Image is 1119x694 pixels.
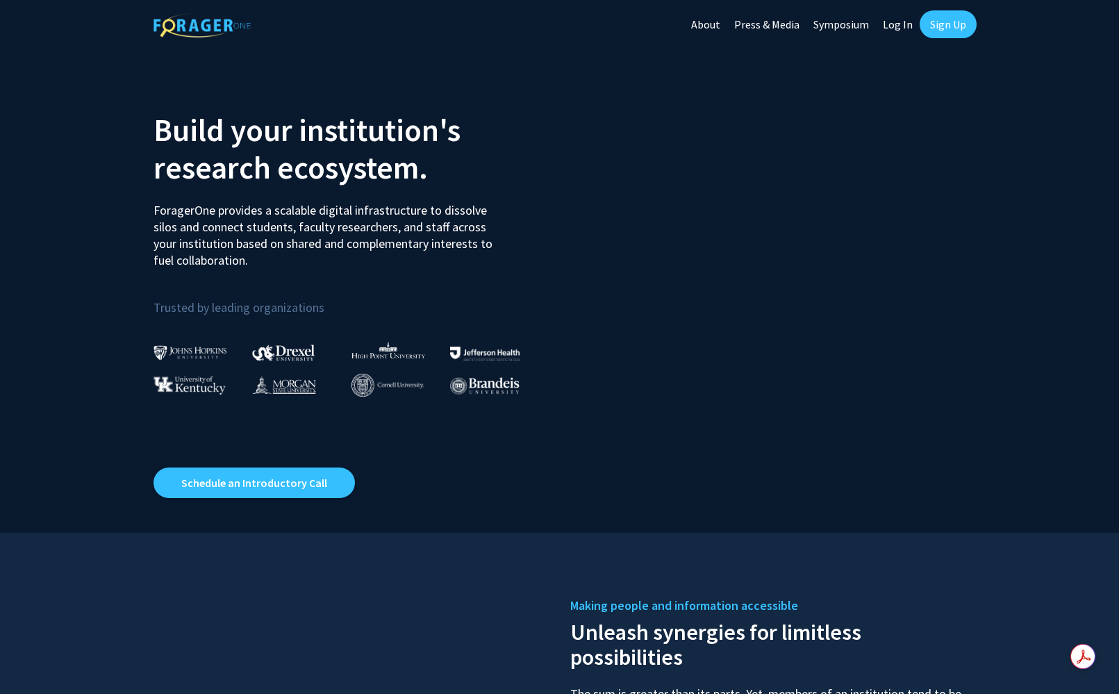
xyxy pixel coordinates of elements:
[450,347,520,360] img: Thomas Jefferson University
[154,345,227,360] img: Johns Hopkins University
[252,345,315,361] img: Drexel University
[570,616,966,670] h2: Unleash synergies for limitless possibilities
[450,377,520,395] img: Brandeis University
[154,192,502,269] p: ForagerOne provides a scalable digital infrastructure to dissolve silos and connect students, fac...
[252,376,316,394] img: Morgan State University
[154,111,549,186] h2: Build your institution's research ecosystem.
[570,595,966,616] h5: Making people and information accessible
[351,374,424,397] img: Cornell University
[920,10,977,38] a: Sign Up
[154,13,251,38] img: ForagerOne Logo
[154,280,549,318] p: Trusted by leading organizations
[351,342,425,358] img: High Point University
[154,376,226,395] img: University of Kentucky
[154,468,355,498] a: Opens in a new tab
